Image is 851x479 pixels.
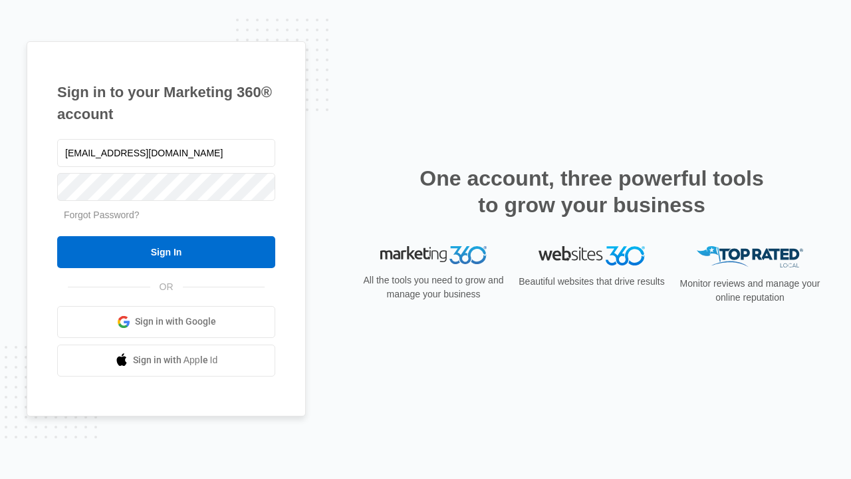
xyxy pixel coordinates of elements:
[135,315,216,329] span: Sign in with Google
[57,236,275,268] input: Sign In
[57,139,275,167] input: Email
[57,306,275,338] a: Sign in with Google
[133,353,218,367] span: Sign in with Apple Id
[359,273,508,301] p: All the tools you need to grow and manage your business
[150,280,183,294] span: OR
[57,345,275,377] a: Sign in with Apple Id
[416,165,768,218] h2: One account, three powerful tools to grow your business
[697,246,803,268] img: Top Rated Local
[539,246,645,265] img: Websites 360
[517,275,666,289] p: Beautiful websites that drive results
[675,277,824,305] p: Monitor reviews and manage your online reputation
[380,246,487,265] img: Marketing 360
[64,210,140,220] a: Forgot Password?
[57,81,275,125] h1: Sign in to your Marketing 360® account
